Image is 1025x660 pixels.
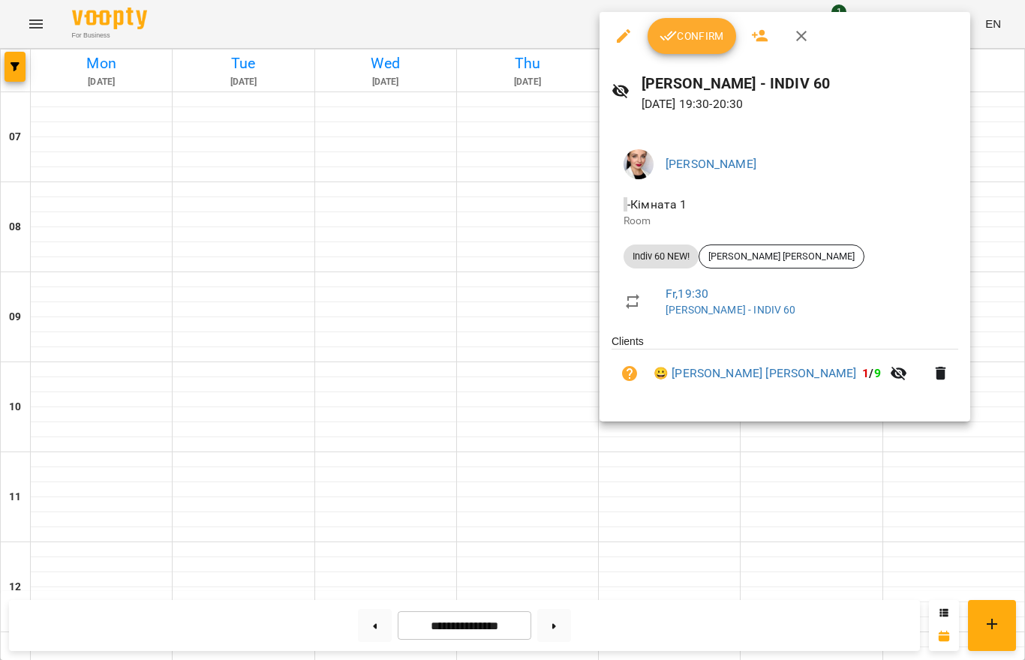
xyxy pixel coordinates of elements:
[648,18,736,54] button: Confirm
[654,364,856,382] a: 😀 [PERSON_NAME] [PERSON_NAME]
[874,366,881,380] span: 9
[624,250,699,263] span: Indiv 60 NEW!
[666,304,796,316] a: [PERSON_NAME] - INDIV 60
[624,149,654,179] img: a7f3889b8e8428a109a73121dfefc63d.jpg
[862,366,880,380] b: /
[862,366,869,380] span: 1
[624,214,946,229] p: Room
[660,27,724,45] span: Confirm
[612,355,648,391] button: Unpaid. Bill the attendance?
[612,334,958,403] ul: Clients
[624,197,690,211] span: - Кімната 1
[666,286,708,301] a: Fr , 19:30
[642,95,959,113] p: [DATE] 19:30 - 20:30
[699,250,864,263] span: [PERSON_NAME] [PERSON_NAME]
[699,244,864,268] div: [PERSON_NAME] [PERSON_NAME]
[666,157,756,171] a: [PERSON_NAME]
[642,72,959,95] h6: [PERSON_NAME] - INDIV 60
